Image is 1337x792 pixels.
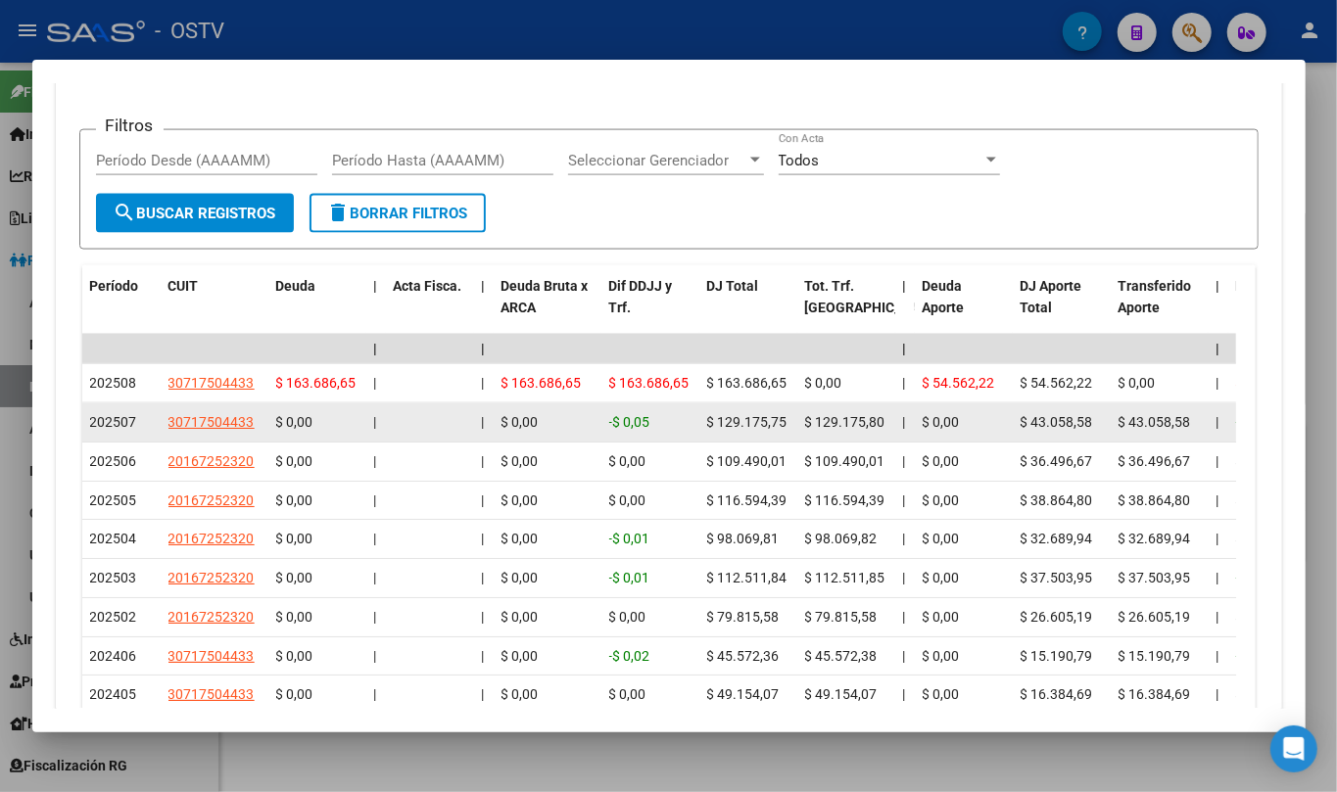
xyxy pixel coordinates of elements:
span: $ 109.490,01 [805,453,885,469]
span: 20167252320 [168,453,255,469]
span: $ 129.175,80 [805,414,885,430]
div: Open Intercom Messenger [1270,725,1317,772]
span: | [374,648,377,664]
span: $ 0,00 [501,453,539,469]
span: 202505 [90,492,137,508]
span: $ 0,00 [609,453,646,469]
span: | [903,686,906,702]
span: 20167252320 [168,609,255,625]
span: $ 0,00 [609,492,646,508]
span: Seleccionar Gerenciador [568,152,746,169]
span: $ 15.190,79 [1119,648,1191,664]
span: | [1217,453,1219,469]
datatable-header-cell: Dif DDJJ y Trf. [601,265,699,351]
span: $ 129.175,75 [707,414,788,430]
span: Buscar Registros [114,205,276,222]
div: Dominio: [DOMAIN_NAME] [51,51,219,67]
span: | [374,492,377,508]
span: $ 98.069,82 [805,531,878,546]
span: | [903,414,906,430]
span: $ 38.864,80 [1021,492,1093,508]
span: 20167252320 [168,492,255,508]
span: $ 0,00 [1119,375,1156,391]
span: $ 0,00 [276,570,313,585]
span: $ 0,00 [805,375,842,391]
span: 202508 [90,375,137,391]
span: | [374,414,377,430]
span: | [374,686,377,702]
span: | [482,492,485,508]
datatable-header-cell: | [474,265,494,351]
span: | [1217,570,1219,585]
span: $ 36.496,67 [1021,453,1093,469]
span: DJ Aporte Total [1021,278,1082,316]
span: | [482,570,485,585]
span: $ 32.689,94 [1119,531,1191,546]
mat-icon: delete [327,201,351,224]
datatable-header-cell: CUIT [161,265,268,351]
span: $ 43.058,58 [1119,414,1191,430]
datatable-header-cell: | [366,265,386,351]
span: | [482,278,486,294]
div: v 4.0.25 [55,31,96,47]
span: 202507 [90,414,137,430]
span: $ 109.490,01 [707,453,788,469]
span: | [903,492,906,508]
span: | [1217,278,1220,294]
span: $ 163.686,65 [501,375,582,391]
img: tab_domain_overview_orange.svg [81,114,97,129]
span: 202504 [90,531,137,546]
span: 202502 [90,609,137,625]
span: $ 0,00 [501,570,539,585]
span: | [1217,648,1219,664]
span: Borrar Filtros [327,205,468,222]
span: $ 45.572,38 [805,648,878,664]
span: 30717504433 [168,414,255,430]
span: | [903,453,906,469]
span: 202406 [90,648,137,664]
span: $ 54.562,22 [1021,375,1093,391]
span: $ 79.815,58 [707,609,780,625]
span: $ 0,00 [501,492,539,508]
span: | [903,648,906,664]
span: $ 98.069,81 [707,531,780,546]
span: 20167252320 [168,531,255,546]
span: | [374,531,377,546]
span: $ 26.605,19 [1021,609,1093,625]
span: DJ Total [707,278,759,294]
span: $ 0,00 [923,531,960,546]
span: $ 38.864,80 [1119,492,1191,508]
span: | [374,453,377,469]
datatable-header-cell: Tot. Trf. Bruto [797,265,895,351]
span: 202405 [90,686,137,702]
span: Período [90,278,139,294]
span: -$ 0,01 [609,570,650,585]
span: | [903,570,906,585]
span: $ 0,00 [923,453,960,469]
span: 202506 [90,453,137,469]
span: $ 0,00 [923,492,960,508]
span: $ 116.594,39 [805,492,885,508]
div: Dominio [103,116,150,128]
span: $ 0,00 [276,686,313,702]
span: $ 15.190,79 [1021,648,1093,664]
span: $ 26.605,19 [1119,609,1191,625]
span: | [903,375,906,391]
span: $ 0,00 [276,453,313,469]
span: $ 0,00 [501,414,539,430]
span: Deuda [276,278,316,294]
span: -$ 0,05 [609,414,650,430]
span: Deuda Aporte [923,278,965,316]
span: $ 0,00 [276,492,313,508]
span: -$ 0,02 [609,648,650,664]
span: $ 0,00 [276,609,313,625]
span: | [1217,414,1219,430]
span: | [1217,492,1219,508]
span: | [482,609,485,625]
span: 30717504433 [168,375,255,391]
span: CUIT [168,278,199,294]
button: Buscar Registros [96,194,294,233]
span: | [482,341,486,356]
button: Borrar Filtros [310,194,486,233]
datatable-header-cell: Período [82,265,161,351]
